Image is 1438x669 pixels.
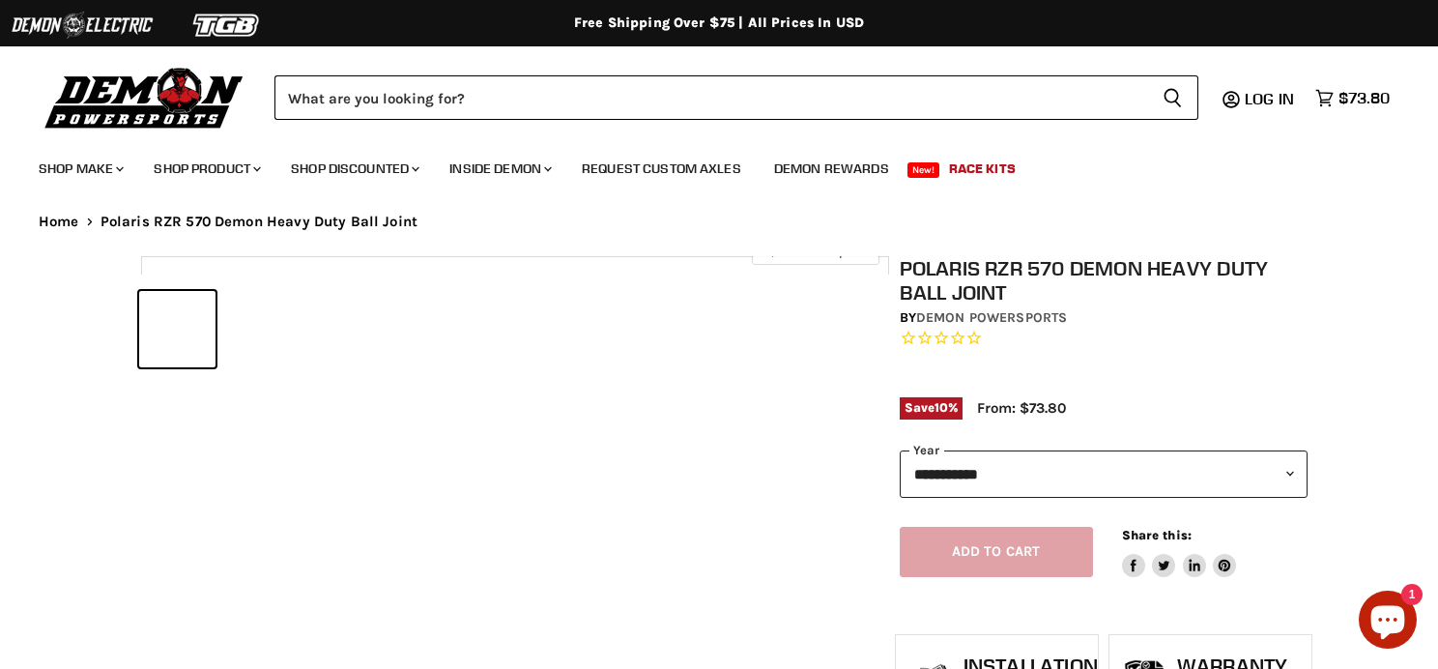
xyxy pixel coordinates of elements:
span: Share this: [1122,528,1192,542]
a: Home [39,214,79,230]
aside: Share this: [1122,527,1237,578]
a: Demon Powersports [916,309,1067,326]
a: Inside Demon [435,149,563,189]
button: IMAGE thumbnail [139,291,216,367]
input: Search [274,75,1147,120]
h1: Polaris RZR 570 Demon Heavy Duty Ball Joint [900,256,1308,305]
span: Log in [1245,89,1294,108]
a: Race Kits [935,149,1030,189]
img: Demon Powersports [39,63,250,131]
a: Demon Rewards [760,149,904,189]
button: Search [1147,75,1198,120]
div: by [900,307,1308,329]
a: $73.80 [1306,84,1399,112]
span: Rated 0.0 out of 5 stars 0 reviews [900,329,1308,349]
span: Polaris RZR 570 Demon Heavy Duty Ball Joint [101,214,417,230]
ul: Main menu [24,141,1385,189]
a: Log in [1236,90,1306,107]
span: 10 [935,400,948,415]
span: New! [907,162,940,178]
span: From: $73.80 [977,399,1066,417]
select: year [900,451,1308,498]
a: Shop Discounted [276,149,431,189]
a: Shop Make [24,149,135,189]
a: Shop Product [139,149,273,189]
form: Product [274,75,1198,120]
img: Demon Electric Logo 2 [10,7,155,44]
span: Click to expand [762,244,869,258]
span: Save % [900,397,963,419]
span: $73.80 [1338,89,1390,107]
a: Request Custom Axles [567,149,756,189]
img: TGB Logo 2 [155,7,300,44]
inbox-online-store-chat: Shopify online store chat [1353,591,1423,654]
